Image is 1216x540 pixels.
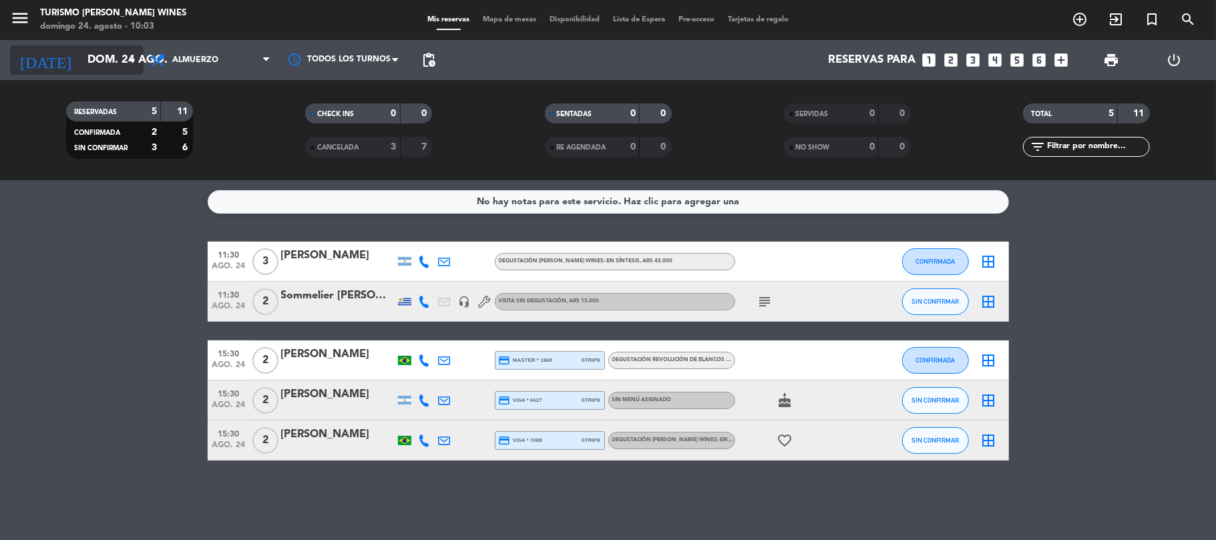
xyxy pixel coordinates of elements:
span: Mapa de mesas [476,16,543,23]
strong: 0 [421,109,429,118]
div: Sommelier [PERSON_NAME] [281,287,395,304]
i: add_box [1053,51,1070,69]
span: VISITA SIN DEGUSTACIÓN [499,298,600,304]
span: stripe [582,396,601,404]
strong: 5 [1108,109,1114,118]
div: No hay notas para este servicio. Haz clic para agregar una [477,194,739,210]
span: 15:30 [212,425,246,441]
span: 2 [252,427,278,454]
span: , ARS 42.000 [640,258,673,264]
i: headset_mic [459,296,471,308]
div: LOG OUT [1143,40,1206,80]
i: border_all [981,254,997,270]
span: , ARS 15.000 [567,298,600,304]
strong: 0 [391,109,397,118]
strong: 0 [660,109,668,118]
strong: 0 [899,142,907,152]
span: CONFIRMADA [916,356,955,364]
strong: 7 [421,142,429,152]
button: CONFIRMADA [902,248,969,275]
i: looks_two [943,51,960,69]
i: border_all [981,433,997,449]
div: [PERSON_NAME] [281,426,395,443]
span: 15:30 [212,385,246,400]
span: 11:30 [212,246,246,262]
i: looks_4 [987,51,1004,69]
strong: 11 [177,107,190,116]
span: print [1103,52,1119,68]
i: power_settings_new [1167,52,1183,68]
i: credit_card [499,394,511,407]
i: subject [757,294,773,310]
span: SIN CONFIRMAR [911,396,959,404]
span: Disponibilidad [543,16,606,23]
span: 2 [252,288,278,315]
span: Lista de Espera [606,16,672,23]
span: CONFIRMADA [916,258,955,265]
div: [PERSON_NAME] [281,247,395,264]
span: stripe [582,436,601,445]
input: Filtrar por nombre... [1046,140,1149,154]
i: border_all [981,352,997,368]
i: [DATE] [10,45,81,75]
button: SIN CONFIRMAR [902,387,969,414]
i: border_all [981,392,997,409]
span: ago. 24 [212,262,246,277]
span: SERVIDAS [796,111,829,117]
span: Reservas para [829,54,916,67]
i: border_all [981,294,997,310]
span: ago. 24 [212,302,246,317]
strong: 5 [152,107,157,116]
span: ago. 24 [212,360,246,376]
button: menu [10,8,30,33]
strong: 0 [630,142,636,152]
span: 15:30 [212,345,246,360]
i: search [1180,11,1196,27]
span: pending_actions [421,52,437,68]
span: 3 [252,248,278,275]
span: visa * 6627 [499,394,542,407]
i: cake [777,392,793,409]
div: Turismo [PERSON_NAME] Wines [40,7,186,20]
strong: 5 [182,127,190,137]
span: SIN CONFIRMAR [74,145,128,152]
strong: 0 [869,142,875,152]
strong: 3 [152,143,157,152]
i: filter_list [1030,139,1046,155]
div: [PERSON_NAME] [281,386,395,403]
span: ago. 24 [212,400,246,416]
strong: 11 [1133,109,1147,118]
span: visa * 7088 [499,435,542,447]
i: menu [10,8,30,28]
i: credit_card [499,435,511,447]
i: turned_in_not [1144,11,1160,27]
strong: 6 [182,143,190,152]
strong: 3 [391,142,397,152]
span: NO SHOW [796,144,830,151]
span: TOTAL [1031,111,1052,117]
i: looks_3 [965,51,982,69]
span: CANCELADA [317,144,359,151]
span: Pre-acceso [672,16,721,23]
span: RE AGENDADA [557,144,606,151]
strong: 0 [630,109,636,118]
span: Almuerzo [172,55,218,65]
i: favorite_border [777,433,793,449]
span: stripe [582,356,601,364]
span: CHECK INS [317,111,354,117]
i: looks_5 [1009,51,1026,69]
i: looks_6 [1031,51,1048,69]
i: arrow_drop_down [124,52,140,68]
i: exit_to_app [1108,11,1124,27]
span: 11:30 [212,286,246,302]
span: Tarjetas de regalo [721,16,795,23]
div: [PERSON_NAME] [281,346,395,363]
span: Mis reservas [421,16,476,23]
i: looks_one [921,51,938,69]
span: SIN CONFIRMAR [911,298,959,305]
span: SENTADAS [557,111,592,117]
span: master * 1869 [499,354,553,366]
span: SIN CONFIRMAR [911,437,959,444]
span: 2 [252,347,278,374]
span: CONFIRMADA [74,129,120,136]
